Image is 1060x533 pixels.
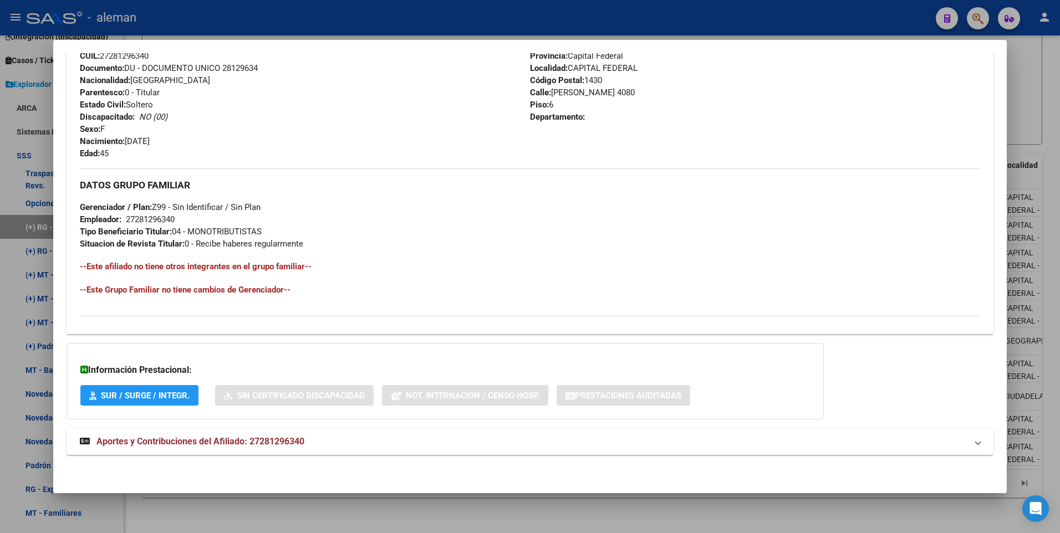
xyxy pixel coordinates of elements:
span: Not. Internacion / Censo Hosp. [406,391,539,401]
strong: Piso: [530,100,549,110]
strong: Nacionalidad: [80,75,130,85]
strong: Documento: [80,63,124,73]
span: SUR / SURGE / INTEGR. [101,391,190,401]
button: Prestaciones Auditadas [557,385,690,406]
strong: Localidad: [530,63,568,73]
strong: Departamento: [530,112,585,122]
strong: Nacimiento: [80,136,125,146]
strong: Sexo: [80,124,100,134]
button: SUR / SURGE / INTEGR. [80,385,198,406]
i: NO (00) [139,112,167,122]
span: Z99 - Sin Identificar / Sin Plan [80,202,261,212]
h3: Información Prestacional: [80,363,810,377]
span: CAPITAL FEDERAL [530,63,638,73]
h4: --Este Grupo Familiar no tiene cambios de Gerenciador-- [80,284,981,296]
div: 27281296340 [126,213,175,225]
span: Capital Federal [530,51,623,61]
span: 0 - Titular [80,88,160,98]
strong: Gerenciador / Plan: [80,202,152,212]
span: Soltero [80,100,153,110]
button: Not. Internacion / Censo Hosp. [382,385,548,406]
mat-expansion-panel-header: Aportes y Contribuciones del Afiliado: 27281296340 [67,428,994,455]
span: 1430 [530,75,602,85]
h3: DATOS GRUPO FAMILIAR [80,179,981,191]
span: [PERSON_NAME] 4080 [530,88,635,98]
strong: Empleador: [80,214,121,224]
span: F [80,124,105,134]
div: Open Intercom Messenger [1022,495,1049,522]
strong: Situacion de Revista Titular: [80,239,185,249]
strong: Parentesco: [80,88,125,98]
strong: Discapacitado: [80,112,135,122]
span: 45 [80,148,109,158]
strong: Estado Civil: [80,100,126,110]
strong: Tipo Beneficiario Titular: [80,227,172,237]
strong: Calle: [530,88,551,98]
strong: Edad: [80,148,100,158]
strong: Provincia: [530,51,568,61]
span: Sin Certificado Discapacidad [237,391,365,401]
span: DU - DOCUMENTO UNICO 28129634 [80,63,258,73]
span: 6 [530,100,553,110]
span: 0 - Recibe haberes regularmente [80,239,303,249]
h4: --Este afiliado no tiene otros integrantes en el grupo familiar-- [80,260,981,273]
span: Aportes y Contribuciones del Afiliado: 27281296340 [96,436,304,447]
span: [GEOGRAPHIC_DATA] [80,75,210,85]
strong: Código Postal: [530,75,584,85]
span: Prestaciones Auditadas [575,391,681,401]
span: [DATE] [80,136,150,146]
button: Sin Certificado Discapacidad [215,385,374,406]
span: 27281296340 [80,51,149,61]
span: 04 - MONOTRIBUTISTAS [80,227,262,237]
strong: CUIL: [80,51,100,61]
